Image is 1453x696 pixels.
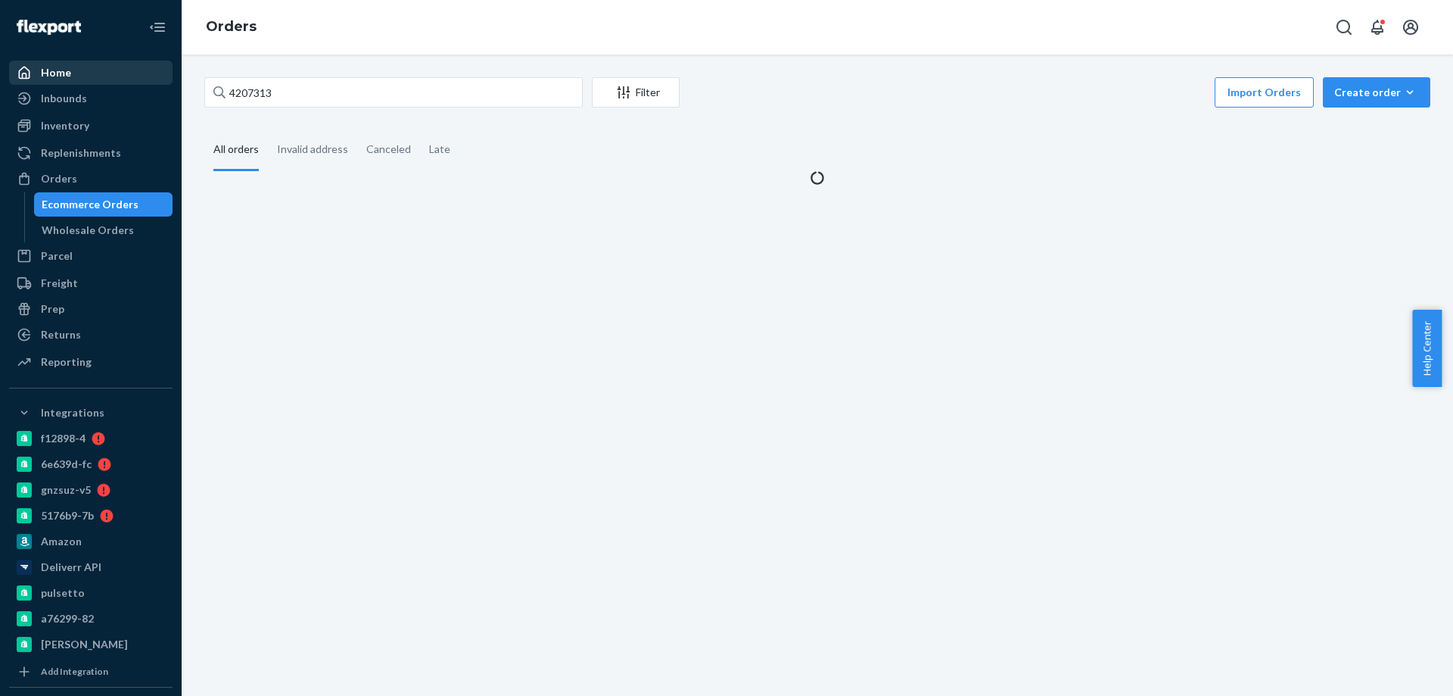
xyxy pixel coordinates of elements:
[41,457,92,472] div: 6e639d-fc
[41,637,128,652] div: [PERSON_NAME]
[213,130,259,171] div: All orders
[41,405,104,420] div: Integrations
[9,426,173,451] a: f12898-4
[42,197,138,212] div: Ecommerce Orders
[9,632,173,657] a: [PERSON_NAME]
[9,529,173,554] a: Amazon
[34,218,173,242] a: Wholesale Orders
[9,61,173,85] a: Home
[593,85,679,100] div: Filter
[41,65,71,80] div: Home
[9,350,173,374] a: Reporting
[1215,77,1314,108] button: Import Orders
[1329,12,1359,42] button: Open Search Box
[41,431,86,446] div: f12898-4
[41,145,121,161] div: Replenishments
[41,276,78,291] div: Freight
[9,607,173,631] a: a76299-82
[206,18,257,35] a: Orders
[41,665,108,678] div: Add Integration
[41,248,73,264] div: Parcel
[592,77,680,108] button: Filter
[9,663,173,681] a: Add Integration
[142,12,173,42] button: Close Navigation
[9,452,173,476] a: 6e639d-fc
[41,301,64,317] div: Prep
[9,401,173,425] button: Integrations
[9,271,173,295] a: Freight
[41,611,94,626] div: a76299-82
[1412,310,1442,387] button: Help Center
[9,581,173,605] a: pulsetto
[41,171,77,186] div: Orders
[1323,77,1430,108] button: Create order
[204,77,583,108] input: Search orders
[41,585,85,601] div: pulsetto
[9,114,173,138] a: Inventory
[9,86,173,111] a: Inbounds
[277,130,348,169] div: Invalid address
[41,118,89,133] div: Inventory
[17,20,81,35] img: Flexport logo
[41,508,94,523] div: 5176b9-7b
[41,327,81,342] div: Returns
[41,482,91,498] div: gnzsuz-v5
[41,354,92,370] div: Reporting
[9,244,173,268] a: Parcel
[41,91,87,106] div: Inbounds
[9,297,173,321] a: Prep
[41,534,82,549] div: Amazon
[194,5,269,49] ol: breadcrumbs
[41,560,101,575] div: Deliverr API
[429,130,450,169] div: Late
[34,192,173,217] a: Ecommerce Orders
[1362,12,1392,42] button: Open notifications
[9,478,173,502] a: gnzsuz-v5
[9,555,173,579] a: Deliverr API
[366,130,411,169] div: Canceled
[1395,12,1426,42] button: Open account menu
[9,141,173,165] a: Replenishments
[1334,85,1419,100] div: Create order
[9,323,173,347] a: Returns
[42,223,134,238] div: Wholesale Orders
[9,504,173,528] a: 5176b9-7b
[9,167,173,191] a: Orders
